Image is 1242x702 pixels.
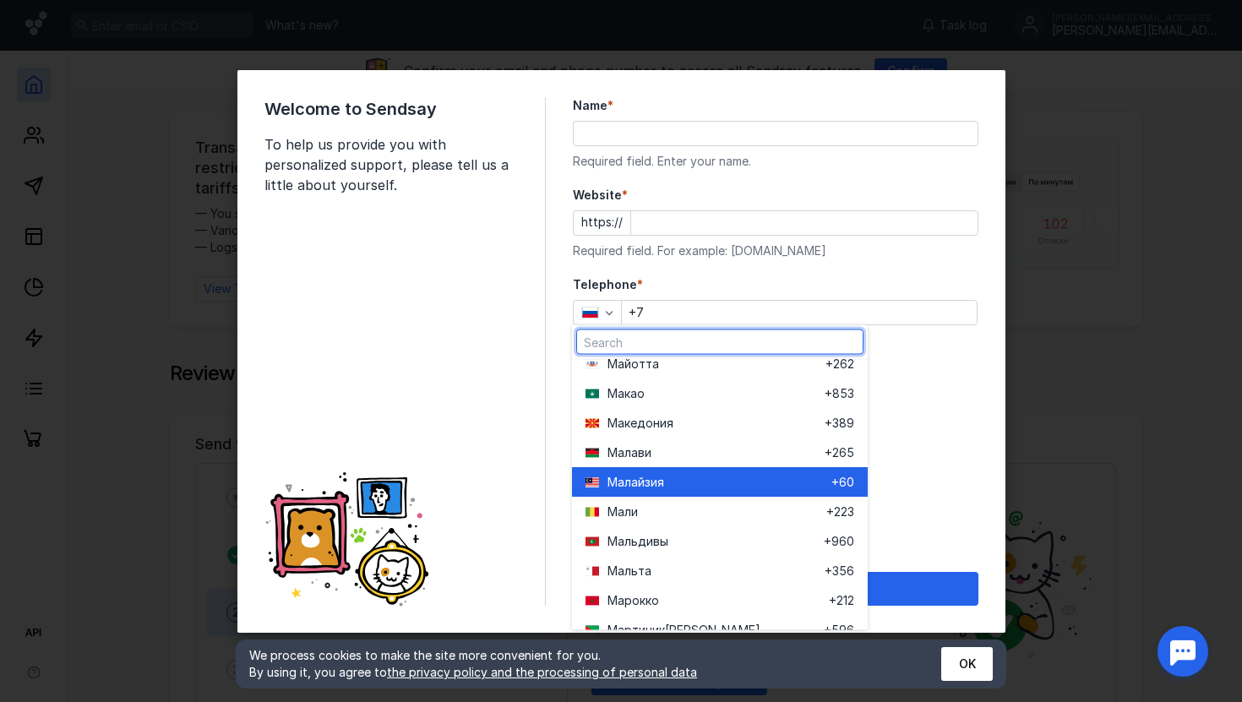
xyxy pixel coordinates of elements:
[577,330,863,354] input: Search
[624,563,651,580] span: льта
[573,277,637,291] font: Telephone
[607,444,624,461] span: Ма
[607,385,645,402] span: Макао
[825,415,854,432] span: +389
[607,592,640,609] span: Маро
[573,98,607,112] font: Name
[653,533,668,550] span: вы
[573,154,751,168] font: Required field. Enter your name.
[573,188,622,202] font: Website
[665,622,760,639] span: [PERSON_NAME]
[825,444,854,461] span: +265
[264,99,437,119] font: Welcome to Sendsay
[387,665,697,679] a: the privacy policy and the processing of personal data
[826,503,854,520] span: +223
[825,385,854,402] span: +853
[829,592,854,609] span: +212
[607,356,639,373] span: Майо
[941,647,993,681] button: OK
[572,557,868,586] button: Мальта+356
[572,438,868,468] button: Малави+265
[607,622,665,639] span: Мартиник
[824,622,854,639] span: +596
[572,350,868,379] button: Майотта+262
[824,533,854,550] span: +960
[959,656,976,671] font: OK
[639,356,659,373] span: тта
[831,474,854,491] span: +60
[572,586,868,616] button: Марокко+212
[249,648,601,662] font: We process cookies to make the site more convenient for you.
[572,379,868,409] button: Макао+853
[572,498,868,527] button: Мали+223
[624,444,651,461] span: лави
[572,616,868,645] button: Мартиник[PERSON_NAME]+596
[607,533,653,550] span: Мальди
[651,474,664,491] span: ия
[607,415,667,432] span: Македони
[264,136,509,193] font: To help us provide you with personalized support, please tell us a little about yourself.
[572,409,868,438] button: Македония+389
[825,563,854,580] span: +356
[572,468,868,498] button: Малайзия+60
[572,360,868,630] div: grid
[573,243,826,258] font: Required field. For example: [DOMAIN_NAME]
[607,563,624,580] span: Ма
[667,415,673,432] span: я
[607,474,651,491] span: Малайз
[825,356,854,373] span: +262
[607,503,638,520] span: Мали
[249,665,387,679] font: By using it, you agree to
[640,592,659,609] span: кко
[572,527,868,557] button: Мальдивы+960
